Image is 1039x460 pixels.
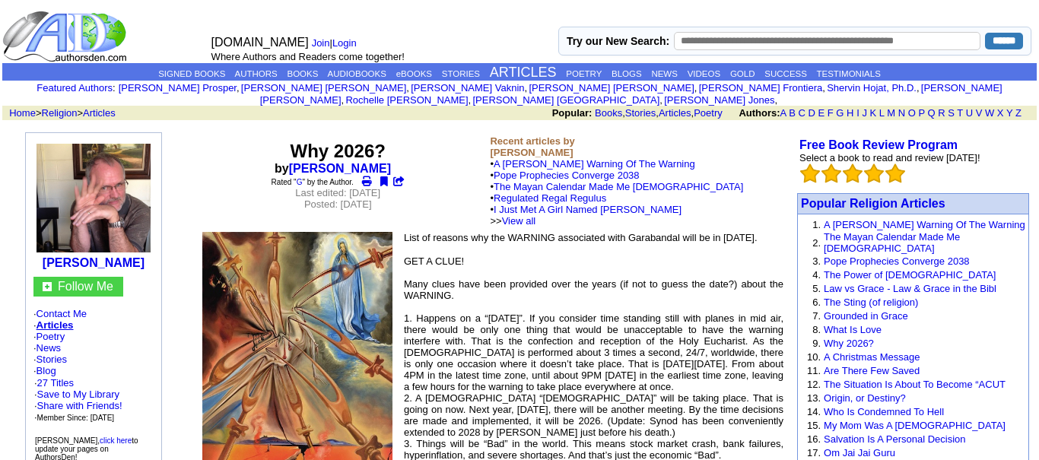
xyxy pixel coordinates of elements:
[37,389,119,400] a: Save to My Library
[697,84,698,93] font: i
[807,351,821,363] font: 10.
[864,163,884,183] img: bigemptystars.png
[957,107,963,119] a: T
[812,297,821,308] font: 6.
[37,365,56,376] a: Blog
[345,94,468,106] a: Rochelle [PERSON_NAME]
[807,420,821,431] font: 15.
[870,107,877,119] a: K
[494,170,640,181] a: Pope Prophecies Converge 2038
[312,37,362,49] font: |
[812,324,821,335] font: 8.
[1015,107,1022,119] a: Z
[260,82,1002,106] a: [PERSON_NAME] [PERSON_NAME]
[42,107,78,119] a: Religion
[37,82,115,94] font: :
[694,107,723,119] a: Poetry
[807,392,821,404] font: 13.
[885,163,905,183] img: bigemptystars.png
[789,107,796,119] a: B
[825,84,827,93] font: i
[938,107,945,119] a: R
[777,97,779,105] font: i
[920,84,921,93] font: i
[800,163,820,183] img: bigemptystars.png
[490,192,682,227] font: •
[34,377,122,423] font: ·
[824,219,1025,230] a: A [PERSON_NAME] Warning Of The Warning
[824,365,920,376] a: Are There Few Saved
[824,338,874,349] a: Why 2026?
[490,65,557,80] a: ARTICLES
[37,331,65,342] a: Poetry
[856,107,859,119] a: I
[801,197,945,210] a: Popular Religion Articles
[824,433,965,445] a: Salvation Is A Personal Decision
[37,144,151,252] img: 211017.jpeg
[827,82,917,94] a: Shervin Hojat, Ph.D.
[824,406,944,417] a: Who Is Condemned To Hell
[490,170,743,227] font: •
[843,163,863,183] img: bigemptystars.png
[836,107,844,119] a: G
[43,256,145,269] a: [PERSON_NAME]
[828,107,834,119] a: F
[948,107,955,119] a: S
[799,138,958,151] a: Free Book Review Program
[83,107,116,119] a: Articles
[812,269,821,281] font: 4.
[659,107,691,119] a: Articles
[58,280,113,293] a: Follow Me
[651,69,678,78] a: NEWS
[234,69,277,78] a: AUTHORS
[275,162,401,175] b: by
[807,365,821,376] font: 11.
[312,37,330,49] a: Join
[807,433,821,445] font: 16.
[37,354,67,365] a: Stories
[494,158,695,170] a: A [PERSON_NAME] Warning Of The Warning
[529,82,694,94] a: [PERSON_NAME] [PERSON_NAME]
[730,69,755,78] a: GOLD
[37,308,87,319] a: Contact Me
[332,37,357,49] a: Login
[37,319,74,331] a: Articles
[821,163,841,183] img: bigemptystars.png
[241,82,406,94] a: [PERSON_NAME] [PERSON_NAME]
[595,107,622,119] a: Books
[812,219,821,230] font: 1.
[625,107,656,119] a: Stories
[824,351,920,363] a: A Christmas Message
[879,107,885,119] a: L
[976,107,983,119] a: V
[824,392,906,404] a: Origin, or Destiny?
[34,389,122,423] font: · · ·
[9,107,36,119] a: Home
[927,107,935,119] a: Q
[1006,107,1012,119] a: Y
[887,107,895,119] a: M
[739,107,780,119] b: Authors:
[812,237,821,249] font: 2.
[552,107,593,119] b: Popular:
[297,178,303,186] a: G
[2,10,130,63] img: logo_ad.gif
[490,181,743,227] font: •
[211,36,309,49] font: [DOMAIN_NAME]
[566,69,602,78] a: POETRY
[37,342,62,354] a: News
[898,107,905,119] a: N
[816,69,880,78] a: TESTIMONIALS
[471,97,472,105] font: i
[527,84,529,93] font: i
[490,158,743,227] font: •
[985,107,994,119] a: W
[158,69,225,78] a: SIGNED BOOKS
[37,400,122,411] a: Share with Friends!
[824,420,1006,431] a: My Mom Was A [DEMOGRAPHIC_DATA]
[812,255,821,267] font: 3.
[824,297,918,308] a: The Sting (of religion)
[824,447,895,458] a: Om Jai Jai Guru
[847,107,853,119] a: H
